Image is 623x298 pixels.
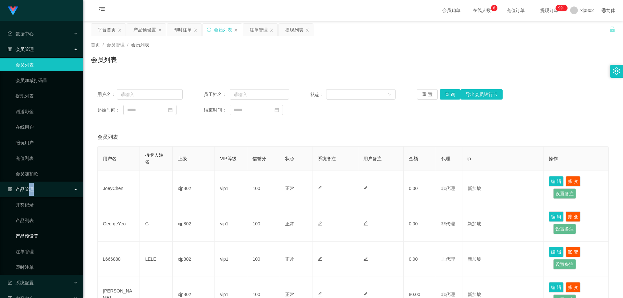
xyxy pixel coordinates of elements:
[140,242,172,277] td: LELE
[173,171,215,206] td: xjp802
[131,42,149,47] span: 会员列表
[363,186,368,190] i: 图标: edit
[491,5,497,11] sup: 6
[8,47,12,52] i: 图标: table
[404,171,436,206] td: 0.00
[318,186,322,190] i: 图标: edit
[214,24,232,36] div: 会员列表
[16,89,78,102] a: 提现列表
[204,91,230,98] span: 员工姓名：
[194,28,198,32] i: 图标: close
[133,24,156,36] div: 产品预设置
[8,31,12,36] i: 图标: check-circle-o
[8,187,12,192] i: 图标: appstore-o
[247,171,280,206] td: 100
[16,245,78,258] a: 注单管理
[91,55,117,65] h1: 会员列表
[215,206,247,242] td: vip1
[553,188,576,199] button: 设置备注
[16,121,78,134] a: 在线用户
[173,206,215,242] td: xjp802
[247,206,280,242] td: 100
[97,107,123,113] span: 起始时间：
[98,171,140,206] td: JoeyChen
[207,28,211,32] i: 图标: sync
[553,259,576,269] button: 设置备注
[318,221,322,226] i: 图标: edit
[16,136,78,149] a: 陪玩用户
[127,42,128,47] span: /
[215,242,247,277] td: vip1
[549,176,564,186] button: 编 辑
[204,107,230,113] span: 结束时间：
[8,280,12,285] i: 图标: form
[417,89,438,100] button: 重 置
[16,230,78,243] a: 产品预设置
[305,28,309,32] i: 图标: close
[549,211,564,222] button: 编 辑
[440,89,460,100] button: 查 询
[549,156,558,161] span: 操作
[602,8,606,13] i: 图标: global
[8,31,34,36] span: 数据中心
[250,24,268,36] div: 注单管理
[247,242,280,277] td: 100
[275,108,279,112] i: 图标: calendar
[97,133,118,141] span: 会员列表
[16,152,78,165] a: 充值列表
[174,24,192,36] div: 即时注单
[363,221,368,226] i: 图标: edit
[168,108,173,112] i: 图标: calendar
[103,42,104,47] span: /
[285,186,294,191] span: 正常
[470,8,494,13] span: 在线人数
[270,28,274,32] i: 图标: close
[609,26,615,32] i: 图标: unlock
[8,187,34,192] span: 产品管理
[8,6,18,16] img: logo.9652507e.png
[409,156,418,161] span: 金额
[318,156,336,161] span: 系统备注
[215,171,247,206] td: vip1
[553,224,576,234] button: 设置备注
[613,67,620,75] i: 图标: setting
[220,156,237,161] span: VIP等级
[566,176,580,186] button: 账 变
[549,282,564,292] button: 编 辑
[117,89,183,100] input: 请输入
[173,242,215,277] td: xjp802
[462,242,544,277] td: 新加坡
[285,156,294,161] span: 状态
[98,242,140,277] td: L666888
[566,282,580,292] button: 账 变
[91,0,113,21] i: 图标: menu-fold
[441,156,450,161] span: 代理
[252,156,266,161] span: 信誉分
[537,8,562,13] span: 提现订单
[8,280,34,285] span: 系统配置
[91,42,100,47] span: 首页
[503,8,528,13] span: 充值订单
[140,206,172,242] td: G
[16,105,78,118] a: 赠送彩金
[285,221,294,226] span: 正常
[16,214,78,227] a: 产品列表
[566,211,580,222] button: 账 变
[363,156,382,161] span: 用户备注
[16,74,78,87] a: 会员加减打码量
[16,167,78,180] a: 会员加扣款
[106,42,125,47] span: 会员管理
[318,256,322,261] i: 图标: edit
[16,58,78,71] a: 会员列表
[441,221,455,226] span: 非代理
[97,91,117,98] span: 用户名：
[404,206,436,242] td: 0.00
[98,24,116,36] div: 平台首页
[363,292,368,296] i: 图标: edit
[468,156,471,161] span: ip
[404,242,436,277] td: 0.00
[158,28,162,32] i: 图标: close
[145,152,163,164] span: 持卡人姓名
[566,247,580,257] button: 账 变
[285,256,294,262] span: 正常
